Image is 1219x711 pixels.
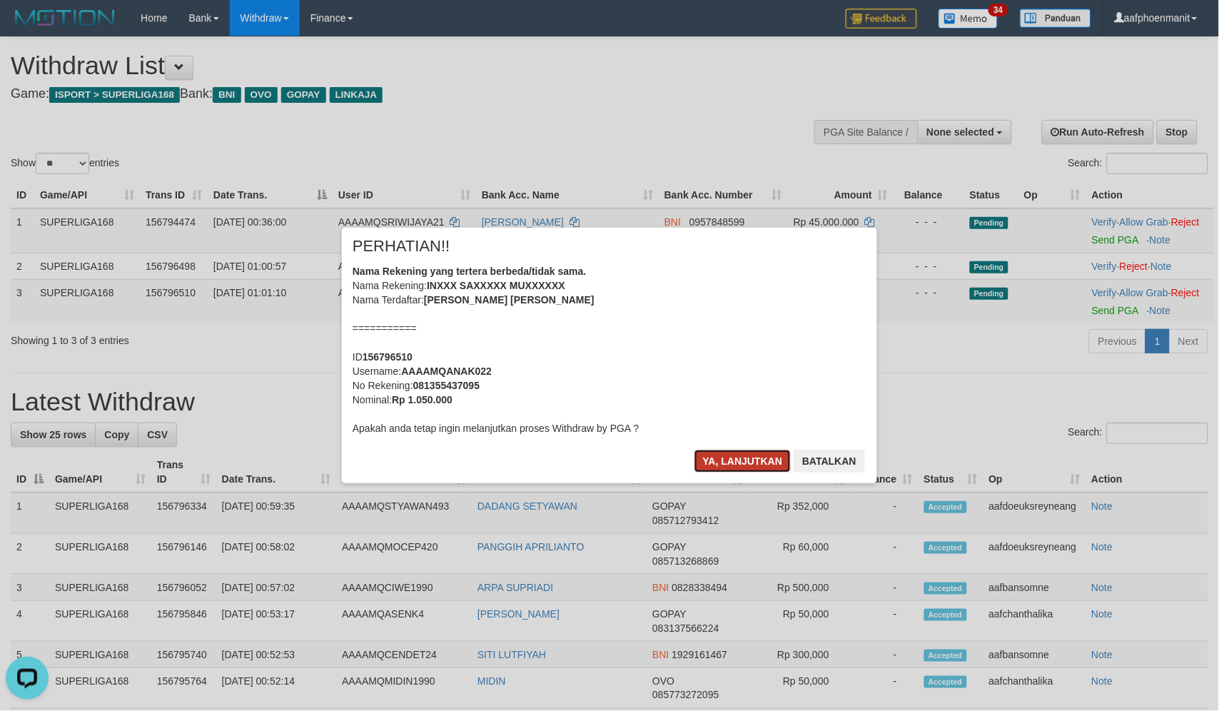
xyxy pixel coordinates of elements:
b: [PERSON_NAME] [PERSON_NAME] [424,294,595,306]
span: PERHATIAN!! [353,239,450,253]
button: Batalkan [794,450,865,473]
button: Open LiveChat chat widget [6,6,49,49]
b: 156796510 [363,351,413,363]
b: 081355437095 [413,380,480,391]
button: Ya, lanjutkan [694,450,791,473]
div: Nama Rekening: Nama Terdaftar: =========== ID Username: No Rekening: Nominal: Apakah anda tetap i... [353,264,866,435]
b: Rp 1.050.000 [392,394,452,405]
b: INXXX SAXXXXX MUXXXXXX [427,280,565,291]
b: AAAAMQANAK022 [401,365,492,377]
b: Nama Rekening yang tertera berbeda/tidak sama. [353,266,587,277]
